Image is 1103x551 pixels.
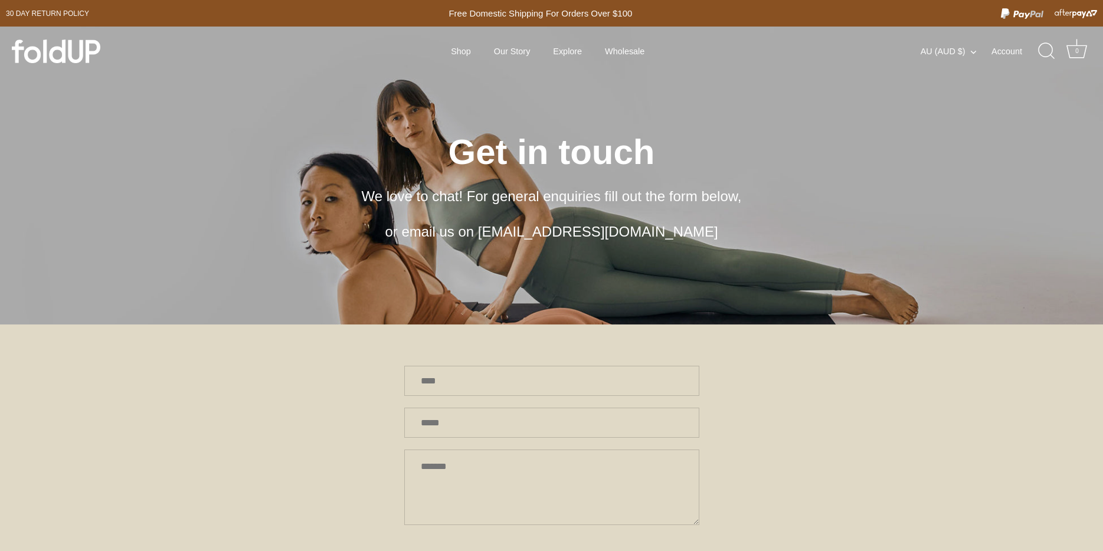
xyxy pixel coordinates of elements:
[441,40,481,63] a: Shop
[484,40,541,63] a: Our Story
[422,40,674,63] div: Primary navigation
[1064,38,1090,64] a: Cart
[1071,45,1083,57] div: 0
[304,186,800,207] p: We love to chat! For general enquiries fill out the form below,
[404,366,699,396] input: Name
[404,408,699,438] input: Email
[6,6,89,21] a: 30 day Return policy
[12,40,100,63] img: foldUP
[53,130,1050,174] h2: Get in touch
[921,46,989,57] button: AU (AUD $)
[304,221,800,242] p: or email us on [EMAIL_ADDRESS][DOMAIN_NAME]
[991,44,1043,58] a: Account
[1034,38,1060,64] a: Search
[12,40,187,63] a: foldUP
[404,450,699,525] textarea: Message
[543,40,592,63] a: Explore
[595,40,655,63] a: Wholesale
